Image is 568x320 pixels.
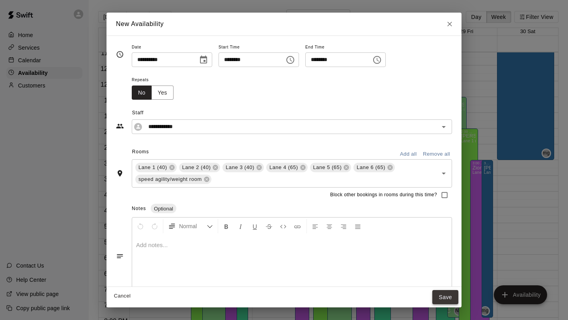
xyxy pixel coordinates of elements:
[135,163,177,172] div: Lane 1 (40)
[266,164,301,171] span: Lane 4 (65)
[132,75,180,86] span: Repeats
[369,52,385,68] button: Choose time, selected time is 9:30 PM
[222,163,264,172] div: Lane 3 (40)
[353,164,389,171] span: Lane 6 (65)
[116,252,124,260] svg: Notes
[248,219,262,233] button: Format Underline
[132,86,174,100] div: outlined button group
[396,148,421,160] button: Add all
[443,17,457,31] button: Close
[234,219,247,233] button: Format Italics
[116,19,164,29] h6: New Availability
[148,219,161,233] button: Redo
[262,219,276,233] button: Format Strikethrough
[219,42,299,53] span: Start Time
[266,163,308,172] div: Lane 4 (65)
[165,219,216,233] button: Formatting Options
[438,121,449,132] button: Open
[110,290,135,302] button: Cancel
[305,42,386,53] span: End Time
[432,290,458,305] button: Save
[116,122,124,130] svg: Staff
[330,191,437,199] span: Block other bookings in rooms during this time?
[277,219,290,233] button: Insert Code
[135,164,170,171] span: Lane 1 (40)
[134,219,147,233] button: Undo
[282,52,298,68] button: Choose time, selected time is 4:00 PM
[421,148,452,160] button: Remove all
[135,175,211,184] div: speed agility/weight room
[323,219,336,233] button: Center Align
[132,42,212,53] span: Date
[132,86,152,100] button: No
[353,163,395,172] div: Lane 6 (65)
[308,219,322,233] button: Left Align
[151,86,174,100] button: Yes
[179,163,220,172] div: Lane 2 (40)
[179,222,207,230] span: Normal
[116,169,124,177] svg: Rooms
[151,206,176,212] span: Optional
[135,175,205,183] span: speed agility/weight room
[116,50,124,58] svg: Timing
[291,219,304,233] button: Insert Link
[132,206,146,211] span: Notes
[132,149,149,154] span: Rooms
[351,219,364,233] button: Justify Align
[220,219,233,233] button: Format Bold
[222,164,258,171] span: Lane 3 (40)
[438,168,449,179] button: Open
[179,164,214,171] span: Lane 2 (40)
[132,107,452,119] span: Staff
[310,164,345,171] span: Lane 5 (65)
[337,219,350,233] button: Right Align
[196,52,211,68] button: Choose date, selected date is Aug 27, 2025
[310,163,351,172] div: Lane 5 (65)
